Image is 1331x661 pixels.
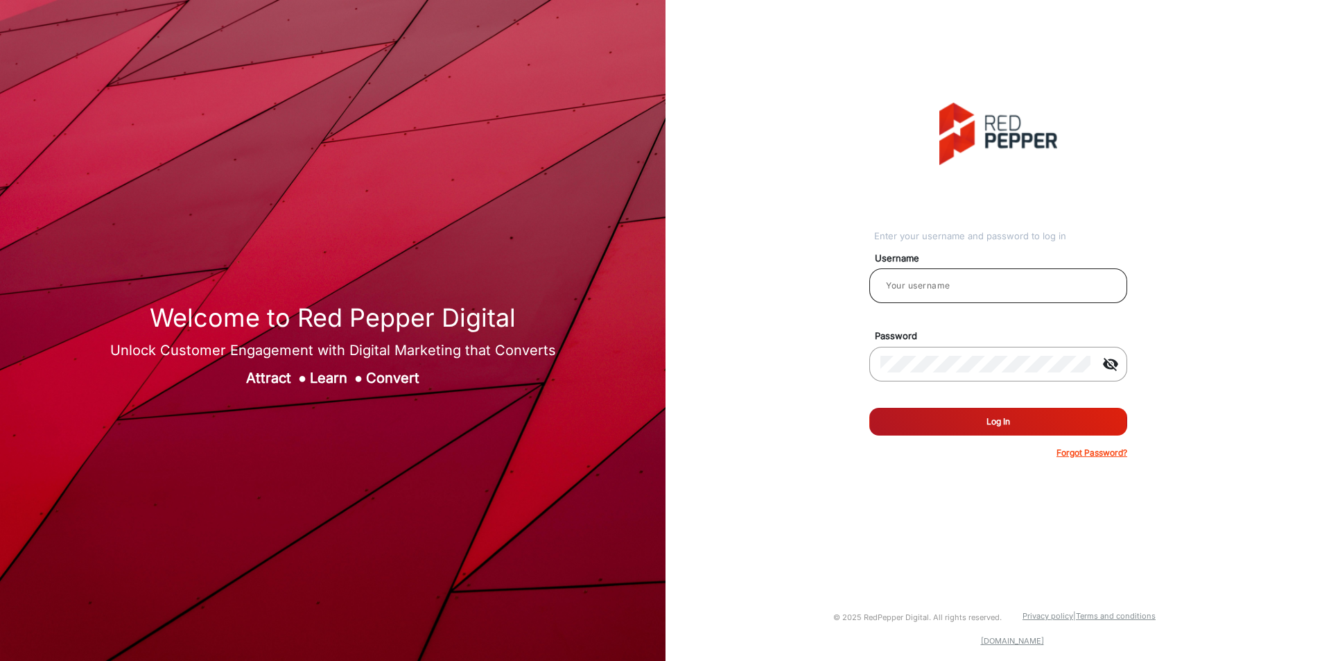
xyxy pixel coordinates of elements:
span: ● [354,370,363,386]
mat-icon: visibility_off [1094,356,1127,372]
span: ● [298,370,306,386]
a: Terms and conditions [1076,611,1156,621]
p: Forgot Password? [1056,447,1127,459]
a: [DOMAIN_NAME] [981,636,1044,646]
div: Enter your username and password to log in [874,230,1127,243]
div: Unlock Customer Engagement with Digital Marketing that Converts [110,340,556,361]
a: Privacy policy [1023,611,1073,621]
mat-label: Password [864,329,1143,343]
button: Log In [869,408,1127,436]
img: vmg-logo [939,103,1057,165]
input: Your username [880,277,1116,294]
small: © 2025 RedPepper Digital. All rights reserved. [833,612,1002,622]
div: Attract Learn Convert [110,368,556,388]
mat-label: Username [864,252,1143,266]
h1: Welcome to Red Pepper Digital [110,303,556,333]
a: | [1073,611,1076,621]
